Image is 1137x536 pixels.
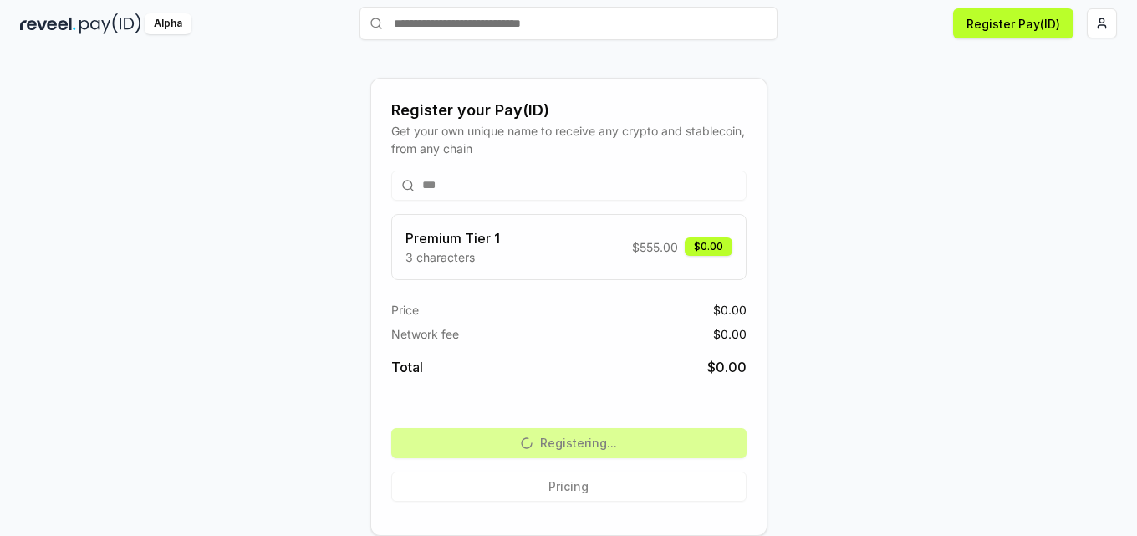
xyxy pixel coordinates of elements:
[391,325,459,343] span: Network fee
[405,248,500,266] p: 3 characters
[405,228,500,248] h3: Premium Tier 1
[707,357,747,377] span: $ 0.00
[391,357,423,377] span: Total
[391,301,419,319] span: Price
[632,238,678,256] span: $ 555.00
[145,13,191,34] div: Alpha
[713,325,747,343] span: $ 0.00
[685,237,732,256] div: $0.00
[20,13,76,34] img: reveel_dark
[391,99,747,122] div: Register your Pay(ID)
[391,122,747,157] div: Get your own unique name to receive any crypto and stablecoin, from any chain
[953,8,1073,38] button: Register Pay(ID)
[713,301,747,319] span: $ 0.00
[79,13,141,34] img: pay_id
